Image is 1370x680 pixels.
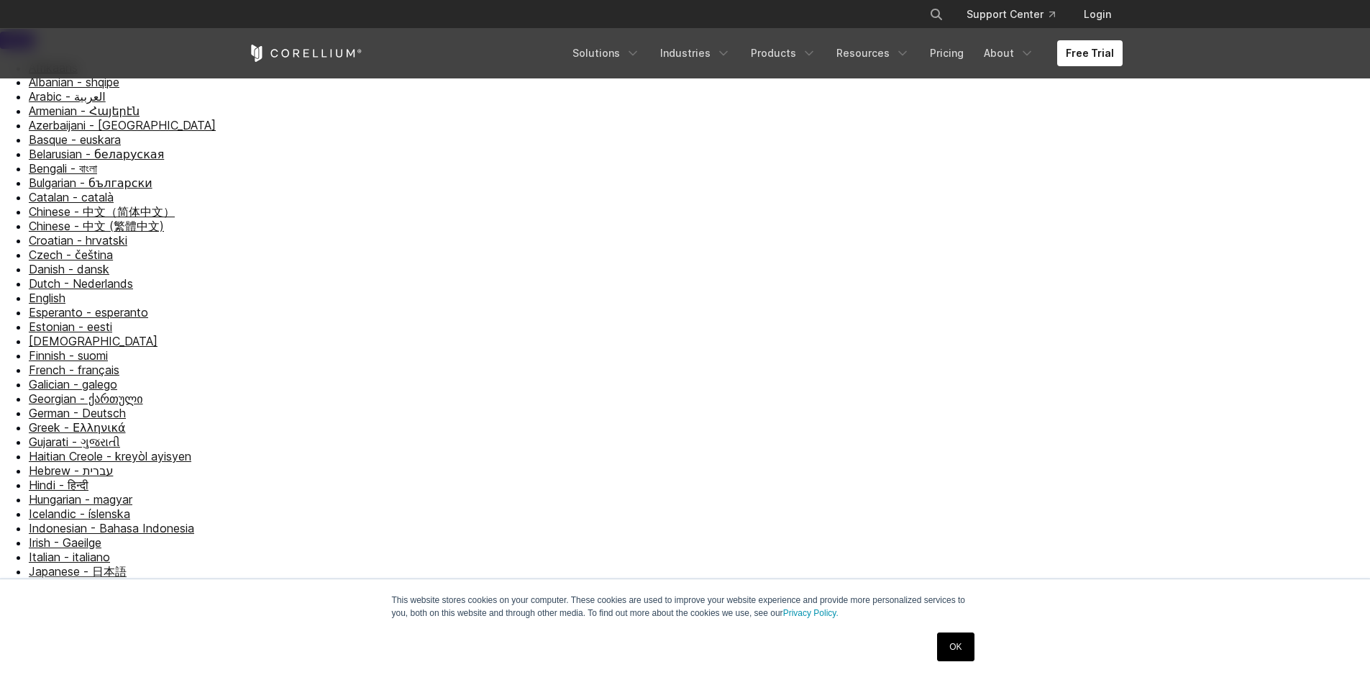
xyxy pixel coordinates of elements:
a: Haitian Creole - kreyòl ayisyen [29,449,191,463]
a: About [975,40,1043,66]
a: Gujarati - ગુજરાતી [29,435,120,449]
a: Greek - Ελληνικά [29,420,126,435]
a: Industries [652,40,739,66]
a: Privacy Policy. [783,608,839,618]
a: Hungarian - magyar [29,492,132,507]
a: Esperanto - esperanto [29,305,148,319]
a: Albanian - shqipe [29,75,119,89]
a: Danish - dansk [29,262,109,276]
a: Bengali - বাংলা [29,161,97,176]
a: Basque - euskara [29,132,121,147]
a: Solutions [564,40,649,66]
a: Corellium Home [248,45,362,62]
a: Products [742,40,825,66]
a: Pricing [921,40,972,66]
a: Login [1072,1,1123,27]
a: Hindi - हिन्दी [29,478,88,492]
a: Resources [828,40,918,66]
a: Icelandic - íslenska [29,507,130,521]
a: Hebrew - ‎‫עברית‬‎ [29,463,113,478]
a: Belarusian - беларуская [29,147,164,161]
a: Dutch - Nederlands [29,276,133,291]
a: English [29,291,65,305]
a: Italian - italiano [29,550,110,564]
a: Irish - Gaeilge [29,535,101,550]
a: Support Center [955,1,1067,27]
a: Chinese - 中文 (繁體中文) [29,219,164,233]
a: Chinese - 中文（简体中文） [29,204,175,219]
p: This website stores cookies on your computer. These cookies are used to improve your website expe... [392,594,979,620]
button: Search [923,1,949,27]
a: Bulgarian - български [29,176,152,190]
a: Finnish - suomi [29,348,108,363]
a: German - Deutsch [29,406,126,420]
a: Czech - čeština [29,248,113,262]
a: Free Trial [1057,40,1123,66]
a: Indonesian - Bahasa Indonesia [29,521,194,535]
a: Croatian - hrvatski [29,233,127,248]
div: Navigation Menu [912,1,1123,27]
a: Galician - galego [29,377,117,391]
a: OK [937,633,974,661]
a: Arabic - ‎‫العربية‬‎ [29,89,106,104]
a: Catalan - català [29,190,114,204]
a: Azerbaijani - [GEOGRAPHIC_DATA] [29,118,216,132]
a: French - français [29,363,119,377]
a: Japanese - 日本語 [29,564,127,579]
a: Georgian - ქართული [29,391,143,406]
a: Armenian - Հայերէն [29,104,140,118]
div: Navigation Menu [564,40,1123,66]
a: Estonian - eesti [29,319,112,334]
a: [DEMOGRAPHIC_DATA] [29,334,157,348]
